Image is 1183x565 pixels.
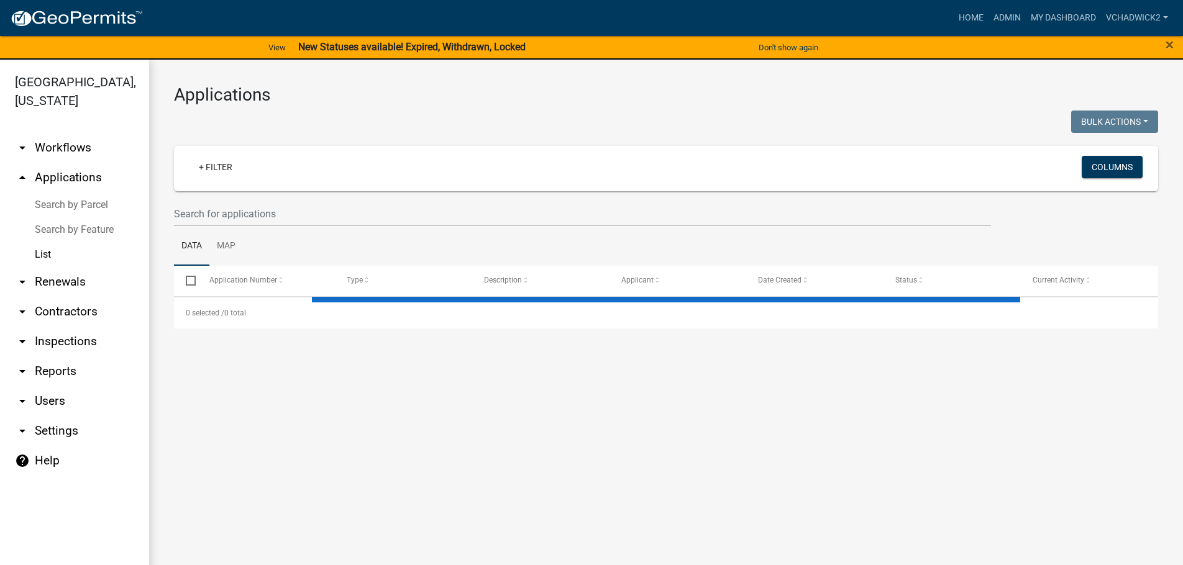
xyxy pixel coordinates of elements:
input: Search for applications [174,201,991,227]
a: VChadwick2 [1101,6,1173,30]
datatable-header-cell: Date Created [747,266,884,296]
i: help [15,453,30,468]
h3: Applications [174,84,1158,106]
i: arrow_drop_down [15,364,30,379]
span: Date Created [759,276,802,284]
button: Columns [1082,156,1143,178]
button: Bulk Actions [1071,111,1158,133]
datatable-header-cell: Current Activity [1021,266,1158,296]
i: arrow_drop_down [15,334,30,349]
span: 0 selected / [186,309,224,317]
button: Close [1166,37,1174,52]
i: arrow_drop_down [15,394,30,409]
datatable-header-cell: Applicant [610,266,747,296]
datatable-header-cell: Description [472,266,610,296]
i: arrow_drop_down [15,423,30,438]
span: Status [896,276,918,284]
span: Type [347,276,363,284]
datatable-header-cell: Select [174,266,198,296]
i: arrow_drop_down [15,140,30,155]
datatable-header-cell: Application Number [198,266,335,296]
i: arrow_drop_down [15,274,30,289]
i: arrow_drop_up [15,170,30,185]
a: Data [174,227,209,266]
a: Admin [989,6,1026,30]
span: Application Number [210,276,278,284]
datatable-header-cell: Status [884,266,1021,296]
span: Applicant [621,276,654,284]
a: Map [209,227,243,266]
a: View [263,37,291,58]
span: Description [484,276,522,284]
i: arrow_drop_down [15,304,30,319]
datatable-header-cell: Type [335,266,472,296]
button: Don't show again [754,37,823,58]
a: + Filter [189,156,242,178]
span: × [1166,36,1174,53]
a: Home [954,6,989,30]
a: My Dashboard [1026,6,1101,30]
span: Current Activity [1033,276,1084,284]
div: 0 total [174,297,1158,328]
strong: New Statuses available! Expired, Withdrawn, Locked [298,41,526,53]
